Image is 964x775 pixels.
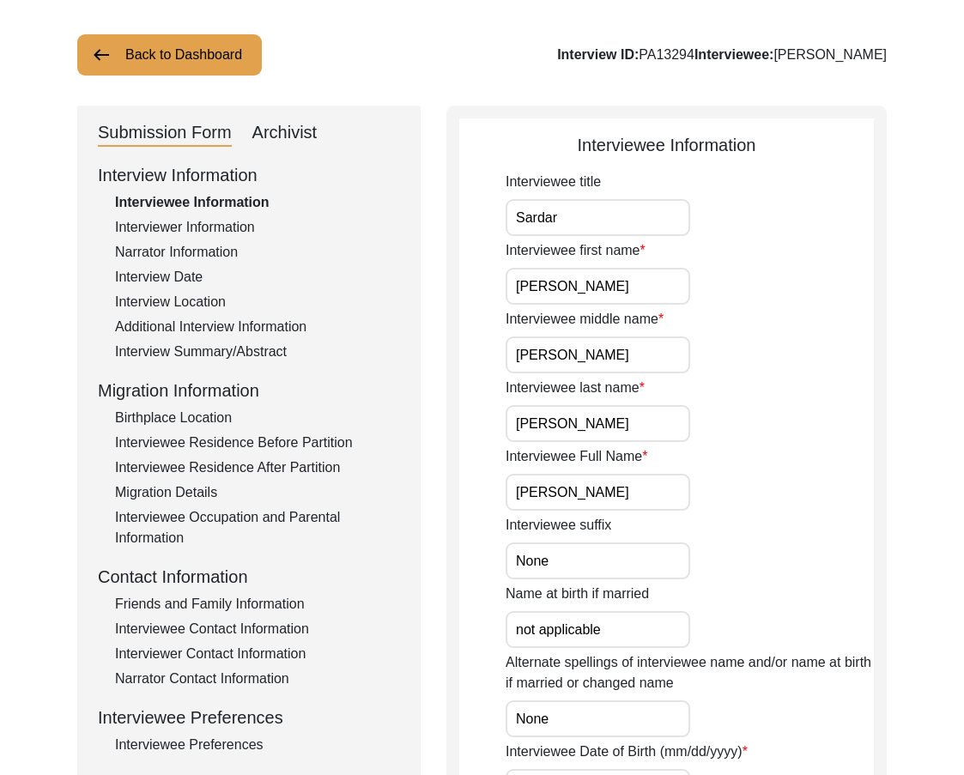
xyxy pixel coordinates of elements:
[115,482,400,503] div: Migration Details
[115,317,400,337] div: Additional Interview Information
[115,669,400,689] div: Narrator Contact Information
[98,162,400,188] div: Interview Information
[506,515,611,536] label: Interviewee suffix
[506,652,874,693] label: Alternate spellings of interviewee name and/or name at birth if married or changed name
[98,119,232,147] div: Submission Form
[506,446,647,467] label: Interviewee Full Name
[115,507,400,548] div: Interviewee Occupation and Parental Information
[115,342,400,362] div: Interview Summary/Abstract
[557,45,887,65] div: PA13294 [PERSON_NAME]
[91,45,112,65] img: arrow-left.png
[98,378,400,403] div: Migration Information
[506,378,645,398] label: Interviewee last name
[557,47,639,62] b: Interview ID:
[252,119,318,147] div: Archivist
[115,735,400,755] div: Interviewee Preferences
[115,619,400,639] div: Interviewee Contact Information
[506,309,664,330] label: Interviewee middle name
[115,594,400,615] div: Friends and Family Information
[694,47,773,62] b: Interviewee:
[115,242,400,263] div: Narrator Information
[506,742,748,762] label: Interviewee Date of Birth (mm/dd/yyyy)
[506,240,646,261] label: Interviewee first name
[115,267,400,288] div: Interview Date
[506,584,649,604] label: Name at birth if married
[98,705,400,730] div: Interviewee Preferences
[115,192,400,213] div: Interviewee Information
[98,564,400,590] div: Contact Information
[459,132,874,158] div: Interviewee Information
[115,644,400,664] div: Interviewer Contact Information
[506,172,601,192] label: Interviewee title
[115,292,400,312] div: Interview Location
[115,433,400,453] div: Interviewee Residence Before Partition
[115,408,400,428] div: Birthplace Location
[115,217,400,238] div: Interviewer Information
[115,457,400,478] div: Interviewee Residence After Partition
[77,34,262,76] button: Back to Dashboard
